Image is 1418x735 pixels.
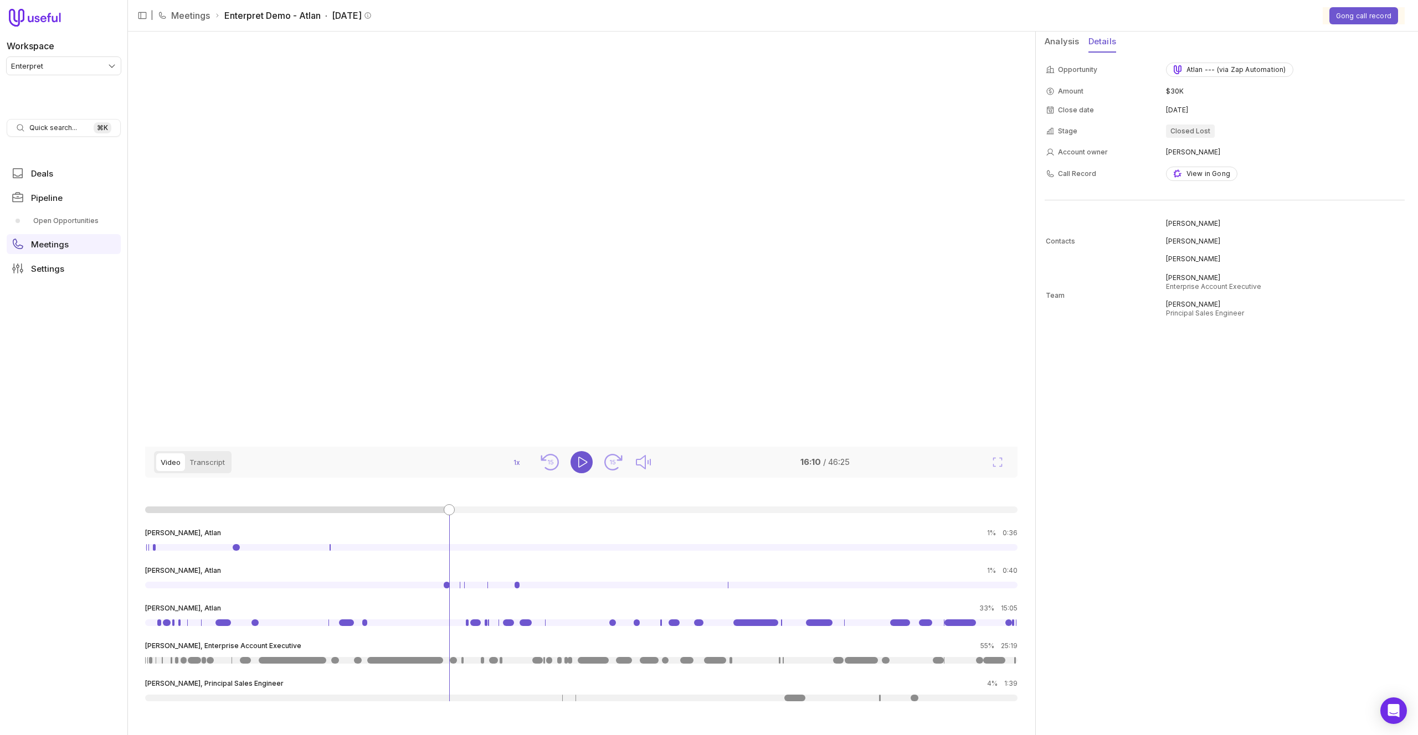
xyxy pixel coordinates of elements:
span: [PERSON_NAME], Atlan [145,604,221,613]
button: Seek back 15 seconds [540,451,562,473]
span: Pipeline [31,194,63,202]
text: 15 [609,458,616,466]
span: Settings [31,265,64,273]
div: 1% [987,529,1018,537]
span: Close date [1058,106,1094,115]
span: Stage [1058,127,1077,136]
time: 25:19 [1001,641,1018,650]
span: Enterpret Demo - Atlan [224,9,372,22]
kbd: ⌘ K [94,122,111,133]
span: [PERSON_NAME], Enterprise Account Executive [145,641,301,650]
span: Closed Lost [1166,125,1215,138]
button: Analysis [1045,32,1080,53]
span: [PERSON_NAME] [1166,237,1404,246]
button: Gong call record [1329,7,1398,24]
span: Meetings [31,240,69,249]
button: 1x [504,454,531,471]
button: Mute [633,451,655,473]
label: Opportunity [1058,65,1097,74]
button: Transcript [185,453,229,471]
span: [PERSON_NAME] [1166,219,1404,228]
div: 1% [987,566,1018,575]
time: 46:25 [828,457,850,467]
span: Call Record [1058,169,1096,178]
div: View in Gong [1173,169,1230,178]
span: [PERSON_NAME], Atlan [145,566,221,575]
time: [DATE] [332,9,362,22]
a: Meetings [171,9,210,22]
span: Amount [1058,87,1083,96]
button: Seek forward 15 seconds [602,451,624,473]
button: Video [156,453,185,471]
div: Pipeline submenu [7,212,121,230]
button: Details [1088,32,1116,53]
time: 0:36 [1003,529,1018,537]
span: [PERSON_NAME], Atlan [145,529,221,537]
td: [PERSON_NAME] [1166,143,1404,161]
div: Open Intercom Messenger [1380,697,1407,724]
a: Meetings [7,234,121,254]
span: · [321,9,332,22]
span: | [151,9,153,22]
time: 1:39 [1004,679,1018,687]
div: 33% [979,604,1018,613]
div: Atlan --- (via Zap Automation) [1173,65,1286,74]
button: Collapse sidebar [134,7,151,24]
text: 15 [547,458,554,466]
a: Open Opportunities [7,212,121,230]
a: Deals [7,163,121,183]
span: [PERSON_NAME], Principal Sales Engineer [145,679,284,688]
td: $30K [1166,82,1404,100]
span: [PERSON_NAME] [1166,273,1404,282]
span: Deals [31,169,53,178]
a: View in Gong [1166,167,1237,181]
span: Principal Sales Engineer [1166,309,1244,317]
div: 4% [987,679,1018,688]
time: [DATE] [1166,106,1188,114]
a: Atlan --- (via Zap Automation) [1166,63,1293,77]
button: Play [571,451,593,473]
span: [PERSON_NAME] [1166,300,1404,309]
span: Enterprise Account Executive [1166,282,1261,291]
button: Fullscreen [987,451,1009,473]
time: 16:10 [800,457,821,467]
a: Pipeline [7,188,121,208]
span: [PERSON_NAME] [1166,255,1404,263]
div: 55% [980,641,1018,650]
time: 15:05 [1001,604,1018,612]
span: / [823,457,826,467]
span: Account owner [1058,148,1108,157]
span: Team [1046,291,1065,300]
span: Quick search... [29,123,77,132]
a: Settings [7,258,121,278]
time: 0:40 [1003,566,1018,574]
span: Contacts [1046,237,1075,246]
label: Workspace [7,39,54,53]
